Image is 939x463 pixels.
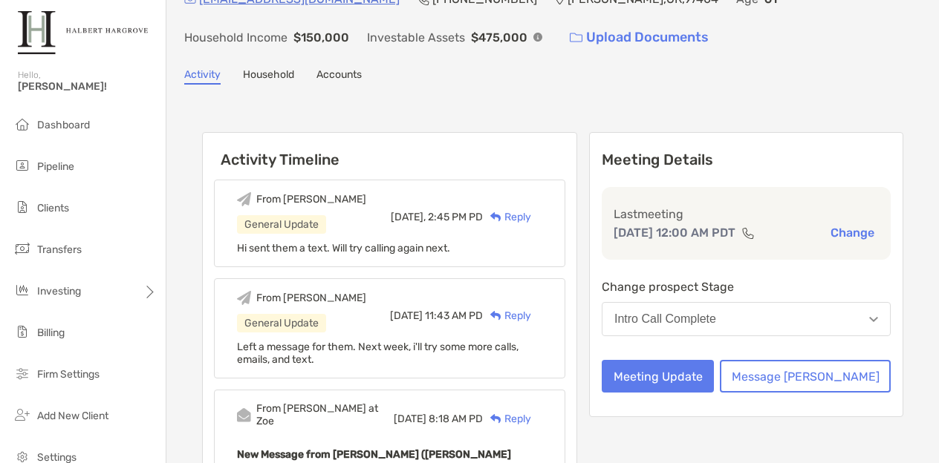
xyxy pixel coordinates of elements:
[13,240,31,257] img: transfers icon
[203,133,576,168] h6: Activity Timeline
[13,157,31,174] img: pipeline icon
[602,151,891,169] p: Meeting Details
[614,205,879,223] p: Last meeting
[256,193,366,206] div: From [PERSON_NAME]
[13,406,31,424] img: add_new_client icon
[394,413,426,425] span: [DATE]
[570,33,582,43] img: button icon
[37,368,100,381] span: Firm Settings
[614,223,735,242] p: [DATE] 12:00 AM PDT
[13,198,31,216] img: clients icon
[237,242,450,255] span: Hi sent them a text. Will try calling again next.
[602,278,891,296] p: Change prospect Stage
[390,309,423,322] span: [DATE]
[18,6,148,59] img: Zoe Logo
[560,22,718,53] a: Upload Documents
[237,291,251,305] img: Event icon
[869,317,878,322] img: Open dropdown arrow
[425,309,483,322] span: 11:43 AM PD
[184,28,287,47] p: Household Income
[483,209,531,225] div: Reply
[391,211,426,223] span: [DATE],
[602,302,891,336] button: Intro Call Complete
[37,326,65,339] span: Billing
[37,202,69,214] span: Clients
[13,323,31,341] img: billing icon
[826,225,879,240] button: Change
[614,312,716,326] div: Intro Call Complete
[293,28,349,47] p: $150,000
[367,28,465,47] p: Investable Assets
[471,28,527,47] p: $475,000
[741,227,755,239] img: communication type
[256,402,394,427] div: From [PERSON_NAME] at Zoe
[37,285,81,298] span: Investing
[37,243,82,256] span: Transfers
[483,308,531,324] div: Reply
[37,410,108,422] span: Add New Client
[483,411,531,427] div: Reply
[256,292,366,304] div: From [PERSON_NAME]
[13,115,31,133] img: dashboard icon
[429,413,483,425] span: 8:18 AM PD
[13,364,31,382] img: firm-settings icon
[37,119,90,131] span: Dashboard
[490,414,501,424] img: Reply icon
[237,341,519,366] span: Left a message for them. Next week, i'll try some more calls, emails, and text.
[533,33,542,42] img: Info Icon
[243,68,294,85] a: Household
[316,68,362,85] a: Accounts
[490,311,501,321] img: Reply icon
[237,192,251,206] img: Event icon
[490,212,501,222] img: Reply icon
[37,160,74,173] span: Pipeline
[602,360,714,393] button: Meeting Update
[237,215,326,234] div: General Update
[720,360,891,393] button: Message [PERSON_NAME]
[428,211,483,223] span: 2:45 PM PD
[13,281,31,299] img: investing icon
[237,408,251,422] img: Event icon
[18,80,157,93] span: [PERSON_NAME]!
[184,68,221,85] a: Activity
[237,314,326,332] div: General Update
